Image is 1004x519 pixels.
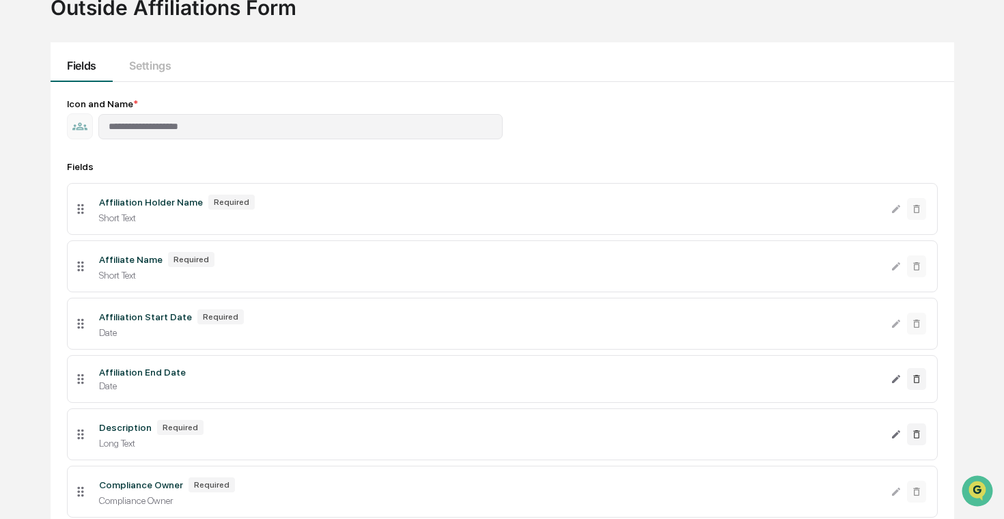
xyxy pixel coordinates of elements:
button: Edit Compliance Owner field [891,481,902,503]
span: Attestations [113,279,169,293]
button: Edit Description field [891,423,902,445]
span: [PERSON_NAME] [42,186,111,197]
div: Start new chat [61,104,224,118]
div: Affiliation Holder Name [99,197,203,208]
div: Required [157,420,204,435]
span: Data Lookup [27,305,86,319]
button: Start new chat [232,109,249,125]
span: [DATE] [121,223,149,234]
button: Edit Affiliation Start Date field [891,313,902,335]
div: Date [99,380,880,391]
div: 🖐️ [14,281,25,292]
img: Cece Ferraez [14,210,36,232]
span: Preclearance [27,279,88,293]
img: Cece Ferraez [14,173,36,195]
div: Required [189,477,235,492]
div: Compliance Owner [99,479,183,490]
img: 1751574470498-79e402a7-3db9-40a0-906f-966fe37d0ed6 [29,104,53,129]
div: Short Text [99,212,880,223]
a: 🗄️Attestations [94,274,175,298]
a: 🖐️Preclearance [8,274,94,298]
img: 1746055101610-c473b297-6a78-478c-a979-82029cc54cd1 [14,104,38,129]
button: See all [212,149,249,165]
div: Compliance Owner [99,495,880,506]
button: Settings [113,42,187,82]
p: How can we help? [14,29,249,51]
iframe: Open customer support [960,474,997,511]
div: 🗄️ [99,281,110,292]
div: Required [197,309,244,324]
button: Edit Affiliate Name field [891,255,902,277]
a: 🔎Data Lookup [8,300,92,324]
div: Fields [67,161,938,172]
div: Required [168,252,214,267]
div: Affiliation End Date [99,367,186,378]
button: Edit Affiliation End Date field [891,368,902,390]
div: Description [99,422,152,433]
span: [PERSON_NAME] [42,223,111,234]
div: We're available if you need us! [61,118,188,129]
span: • [113,186,118,197]
div: Required [208,195,255,210]
div: Long Text [99,438,880,449]
span: Pylon [136,339,165,349]
div: Icon and Name [67,98,938,109]
div: Affiliate Name [99,254,163,265]
button: Fields [51,42,113,82]
span: • [113,223,118,234]
div: Short Text [99,270,880,281]
div: 🔎 [14,307,25,318]
div: Past conversations [14,152,92,163]
button: Edit Affiliation Holder Name field [891,198,902,220]
a: Powered byPylon [96,338,165,349]
div: Affiliation Start Date [99,311,192,322]
div: Date [99,327,880,338]
span: [DATE] [121,186,149,197]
